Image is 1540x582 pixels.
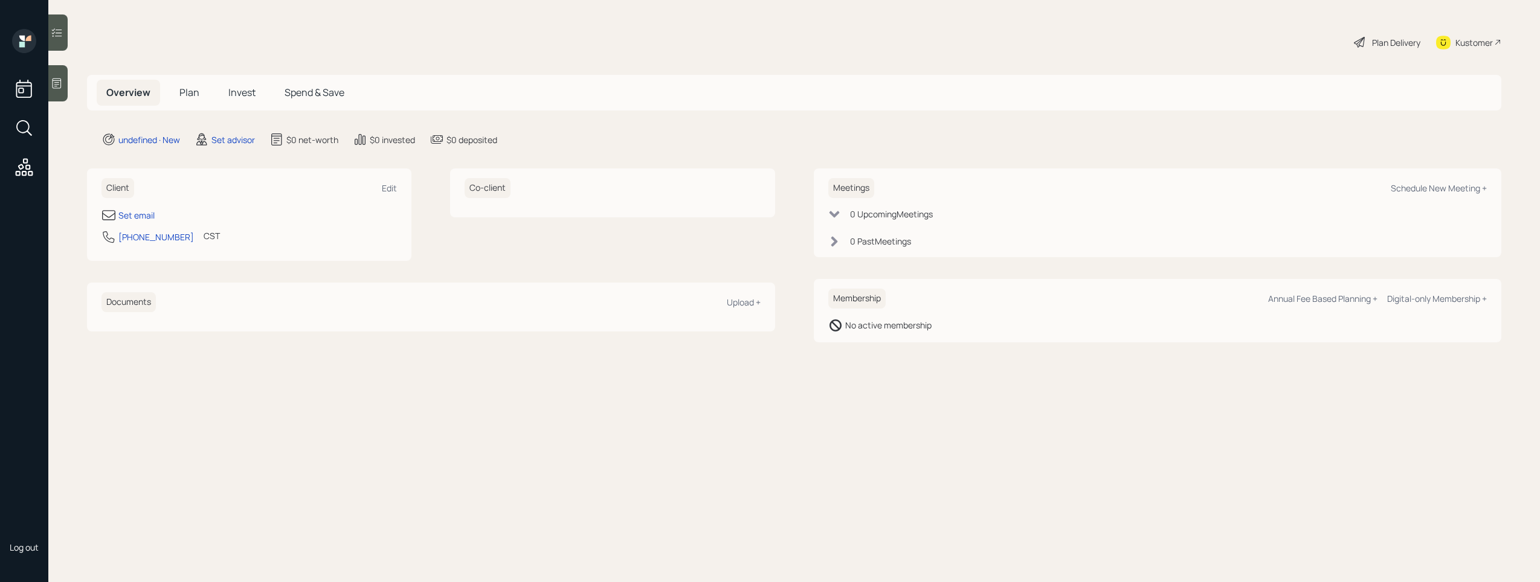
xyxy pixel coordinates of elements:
[118,133,180,146] div: undefined · New
[465,178,511,198] h6: Co-client
[118,231,194,243] div: [PHONE_NUMBER]
[10,542,39,553] div: Log out
[850,235,911,248] div: 0 Past Meeting s
[179,86,199,99] span: Plan
[1268,293,1377,304] div: Annual Fee Based Planning +
[1387,293,1487,304] div: Digital-only Membership +
[828,289,886,309] h6: Membership
[101,178,134,198] h6: Client
[1391,182,1487,194] div: Schedule New Meeting +
[211,133,255,146] div: Set advisor
[12,503,36,527] img: retirable_logo.png
[845,319,932,331] div: No active membership
[370,133,415,146] div: $0 invested
[228,86,256,99] span: Invest
[106,86,150,99] span: Overview
[446,133,497,146] div: $0 deposited
[204,229,220,242] div: CST
[1372,36,1420,49] div: Plan Delivery
[285,86,344,99] span: Spend & Save
[1455,36,1493,49] div: Kustomer
[118,209,155,222] div: Set email
[286,133,338,146] div: $0 net-worth
[101,292,156,312] h6: Documents
[382,182,397,194] div: Edit
[727,296,761,308] div: Upload +
[850,208,933,220] div: 0 Upcoming Meeting s
[828,178,874,198] h6: Meetings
